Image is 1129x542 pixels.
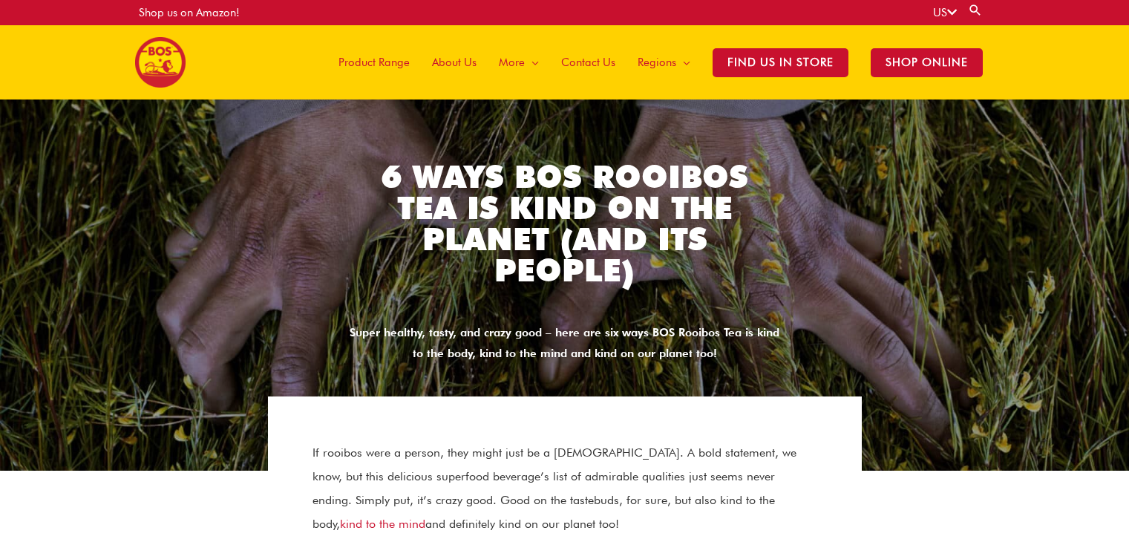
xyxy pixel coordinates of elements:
a: Search button [968,3,983,17]
span: Product Range [338,40,410,85]
p: If rooibos were a person, they might just be a [DEMOGRAPHIC_DATA]. A bold statement, we know, but... [312,441,817,536]
a: About Us [421,25,488,99]
span: About Us [432,40,477,85]
img: BOS United States [135,37,186,88]
a: Product Range [327,25,421,99]
h2: 6 Ways BOS Rooibos Tea Is Kind On The Planet (And Its People) [350,161,780,286]
a: SHOP ONLINE [860,25,994,99]
a: Contact Us [550,25,626,99]
a: Find Us in Store [701,25,860,99]
span: More [499,40,525,85]
span: Regions [638,40,676,85]
nav: Site Navigation [316,25,994,99]
a: US [933,6,957,19]
span: Contact Us [561,40,615,85]
div: Super healthy, tasty, and crazy good – here are six ways BOS Rooibos Tea is kind to the body, kin... [350,323,780,365]
a: kind to the mind [340,517,425,531]
a: More [488,25,550,99]
span: Find Us in Store [713,48,848,77]
span: SHOP ONLINE [871,48,983,77]
a: Regions [626,25,701,99]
